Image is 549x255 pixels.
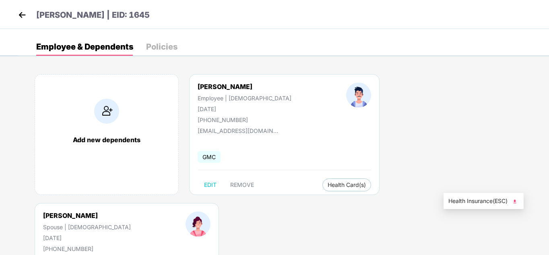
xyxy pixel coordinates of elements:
p: [PERSON_NAME] | EID: 1645 [36,9,150,21]
div: [DATE] [43,234,131,241]
div: [DATE] [198,106,291,112]
img: profileImage [346,83,371,108]
img: back [16,9,28,21]
div: [EMAIL_ADDRESS][DOMAIN_NAME] [198,127,278,134]
span: Health Card(s) [328,183,366,187]
span: REMOVE [230,182,254,188]
div: Spouse | [DEMOGRAPHIC_DATA] [43,224,131,230]
img: addIcon [94,99,119,124]
div: [PERSON_NAME] [43,211,131,220]
span: Health Insurance(ESC) [448,197,519,205]
div: [PHONE_NUMBER] [43,245,131,252]
button: EDIT [198,178,223,191]
div: Employee & Dependents [36,43,133,51]
span: GMC [198,151,221,163]
div: Policies [146,43,177,51]
div: [PERSON_NAME] [198,83,291,91]
span: EDIT [204,182,217,188]
button: REMOVE [224,178,260,191]
img: profileImage [186,211,211,236]
div: Add new dependents [43,136,170,144]
img: svg+xml;base64,PHN2ZyB4bWxucz0iaHR0cDovL3d3dy53My5vcmcvMjAwMC9zdmciIHhtbG5zOnhsaW5rPSJodHRwOi8vd3... [511,197,519,205]
div: Employee | [DEMOGRAPHIC_DATA] [198,95,291,102]
button: Health Card(s) [322,178,371,191]
div: [PHONE_NUMBER] [198,116,291,123]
